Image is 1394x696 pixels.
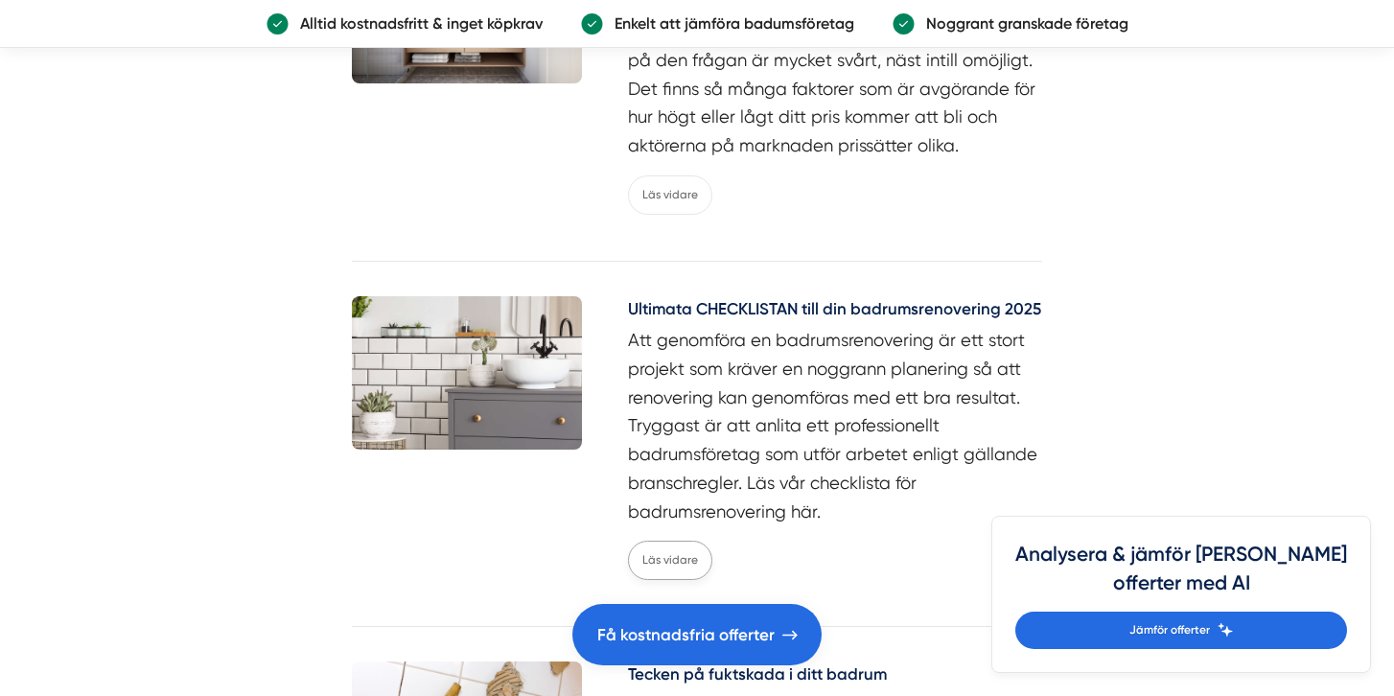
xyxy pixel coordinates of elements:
a: Läs vidare [628,175,712,215]
h4: Analysera & jämför [PERSON_NAME] offerter med AI [1015,540,1347,612]
a: Läs vidare [628,541,712,580]
p: Att genomföra en badrumsrenovering är ett stort projekt som kräver en noggrann planering så att r... [628,326,1042,525]
a: Tecken på fuktskada i ditt badrum [628,661,1042,692]
span: Jämför offerter [1129,621,1210,639]
img: Ultimata CHECKLISTAN till din badrumsrenovering 2025 [352,296,582,450]
p: Noggrant granskade företag [915,12,1128,35]
p: Alltid kostnadsfritt & inget köpkrav [289,12,543,35]
span: Få kostnadsfria offerter [597,622,775,648]
a: Jämför offerter [1015,612,1347,649]
a: Få kostnadsfria offerter [572,604,822,665]
p: Enkelt att jämföra badumsföretag [603,12,854,35]
a: Ultimata CHECKLISTAN till din badrumsrenovering 2025 [628,296,1042,327]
